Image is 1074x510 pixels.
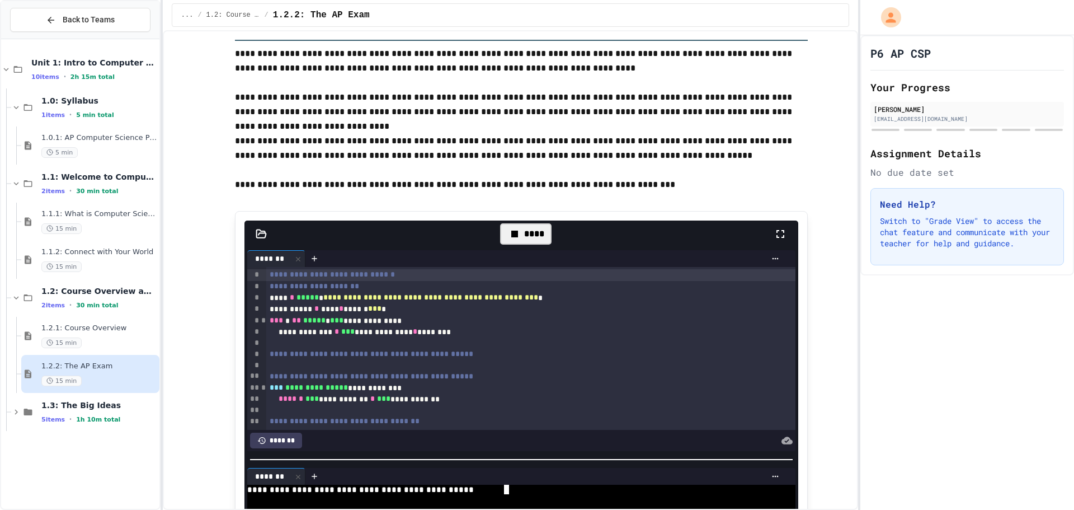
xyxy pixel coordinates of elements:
[874,115,1061,123] div: [EMAIL_ADDRESS][DOMAIN_NAME]
[76,111,114,119] span: 5 min total
[63,14,115,26] span: Back to Teams
[41,147,78,158] span: 5 min
[41,261,82,272] span: 15 min
[870,166,1064,179] div: No due date set
[41,172,157,182] span: 1.1: Welcome to Computer Science
[69,415,72,424] span: •
[41,96,157,106] span: 1.0: Syllabus
[870,79,1064,95] h2: Your Progress
[70,73,115,81] span: 2h 15m total
[181,11,194,20] span: ...
[41,338,82,348] span: 15 min
[869,4,904,30] div: My Account
[69,301,72,310] span: •
[10,8,150,32] button: Back to Teams
[41,324,157,333] span: 1.2.1: Course Overview
[41,223,82,234] span: 15 min
[41,133,157,143] span: 1.0.1: AP Computer Science Principles in Python Course Syllabus
[197,11,201,20] span: /
[41,286,157,296] span: 1.2: Course Overview and the AP Exam
[76,188,118,195] span: 30 min total
[870,146,1064,161] h2: Assignment Details
[76,416,120,423] span: 1h 10m total
[41,362,157,371] span: 1.2.2: The AP Exam
[41,376,82,386] span: 15 min
[265,11,268,20] span: /
[206,11,260,20] span: 1.2: Course Overview and the AP Exam
[41,247,157,257] span: 1.1.2: Connect with Your World
[41,111,65,119] span: 1 items
[41,188,65,195] span: 2 items
[31,58,157,68] span: Unit 1: Intro to Computer Science
[41,209,157,219] span: 1.1.1: What is Computer Science?
[870,45,931,61] h1: P6 AP CSP
[41,400,157,410] span: 1.3: The Big Ideas
[874,104,1061,114] div: [PERSON_NAME]
[880,198,1054,211] h3: Need Help?
[76,302,118,309] span: 30 min total
[69,186,72,195] span: •
[880,216,1054,249] p: Switch to "Grade View" to access the chat feature and communicate with your teacher for help and ...
[41,416,65,423] span: 5 items
[69,110,72,119] span: •
[64,72,66,81] span: •
[273,8,370,22] span: 1.2.2: The AP Exam
[31,73,59,81] span: 10 items
[41,302,65,309] span: 2 items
